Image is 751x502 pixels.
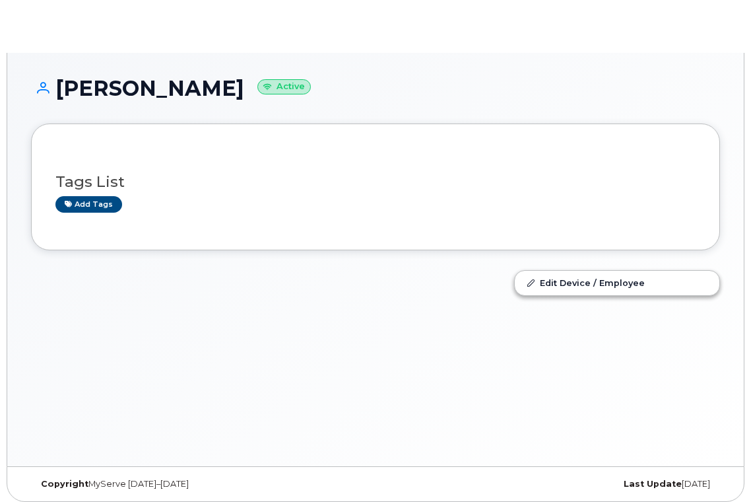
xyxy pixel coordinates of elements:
h3: Tags List [55,174,696,190]
strong: Copyright [41,479,88,489]
small: Active [257,79,311,94]
h1: [PERSON_NAME] [31,77,720,100]
div: MyServe [DATE]–[DATE] [31,479,375,489]
a: Add tags [55,196,122,213]
strong: Last Update [624,479,682,489]
a: Edit Device / Employee [515,271,719,295]
div: [DATE] [375,479,720,489]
